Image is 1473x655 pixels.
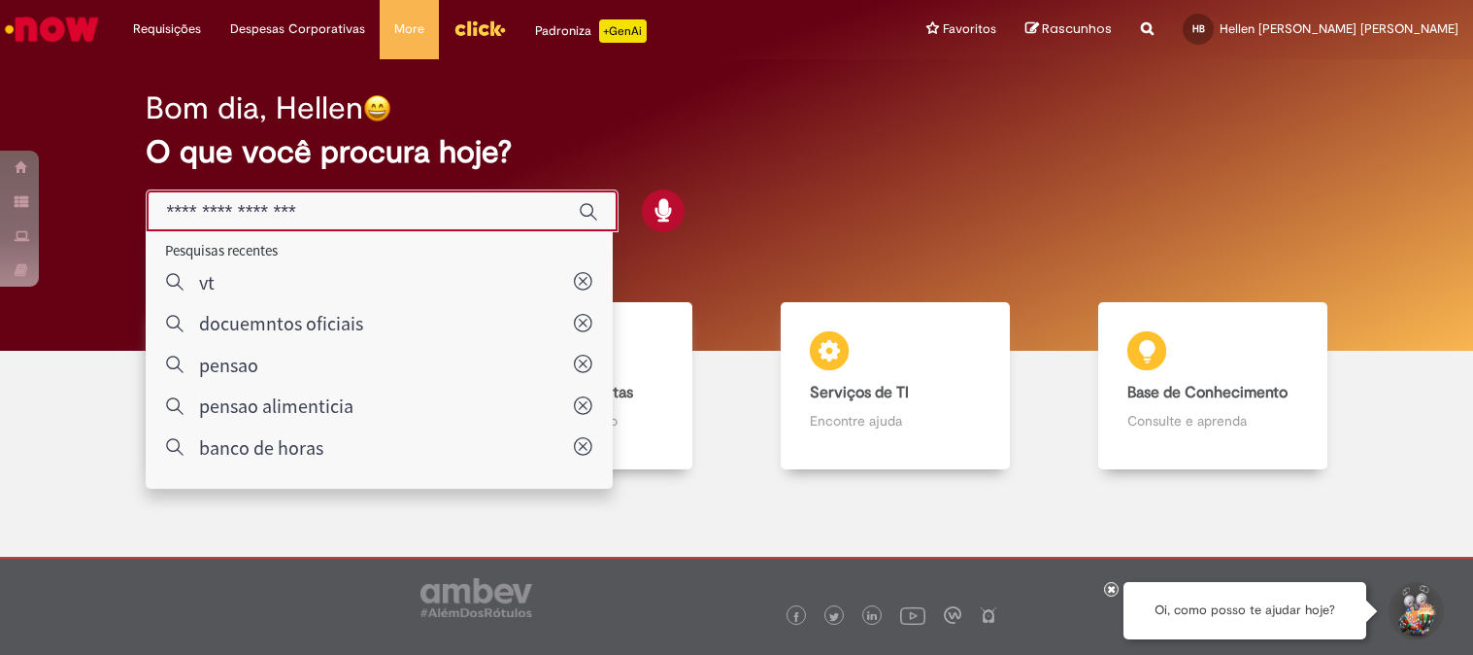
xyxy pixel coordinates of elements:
img: logo_footer_facebook.png [791,612,801,622]
span: Favoritos [943,19,996,39]
img: happy-face.png [363,94,391,122]
img: logo_footer_twitter.png [829,612,839,622]
p: Consulte e aprenda [1127,411,1298,431]
div: Oi, como posso te ajudar hoje? [1123,582,1366,639]
img: logo_footer_linkedin.png [867,611,877,623]
span: More [394,19,424,39]
img: ServiceNow [2,10,102,49]
img: logo_footer_workplace.png [944,606,961,624]
span: Requisições [133,19,201,39]
div: Padroniza [535,19,647,43]
p: +GenAi [599,19,647,43]
img: click_logo_yellow_360x200.png [453,14,506,43]
img: logo_footer_youtube.png [900,603,925,628]
img: logo_footer_ambev_rotulo_gray.png [420,578,532,617]
p: Encontre ajuda [810,411,981,431]
span: Hellen [PERSON_NAME] [PERSON_NAME] [1220,20,1458,37]
img: logo_footer_naosei.png [980,606,997,624]
span: Despesas Corporativas [230,19,365,39]
b: Serviços de TI [810,383,909,402]
a: Serviços de TI Encontre ajuda [737,302,1055,470]
b: Base de Conhecimento [1127,383,1288,402]
a: Rascunhos [1025,20,1112,39]
h2: Bom dia, Hellen [146,91,363,125]
span: HB [1192,22,1205,35]
h2: O que você procura hoje? [146,135,1326,169]
span: Rascunhos [1042,19,1112,38]
a: Base de Conhecimento Consulte e aprenda [1054,302,1371,470]
a: Tirar dúvidas Tirar dúvidas com Lupi Assist e Gen Ai [102,302,419,470]
button: Iniciar Conversa de Suporte [1386,582,1444,640]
